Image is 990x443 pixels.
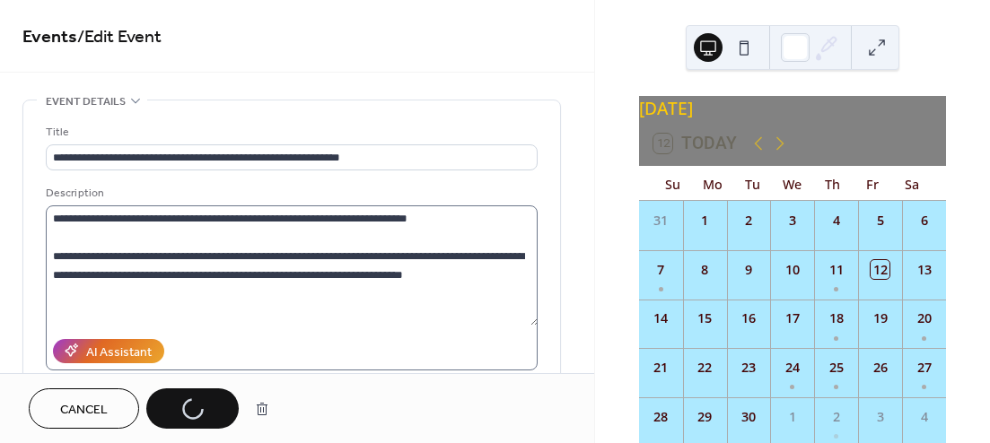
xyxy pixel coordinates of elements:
[695,260,714,280] div: 8
[783,211,802,230] div: 3
[892,166,932,202] div: Sa
[871,407,890,427] div: 3
[783,407,802,427] div: 1
[915,358,934,378] div: 27
[739,260,758,280] div: 9
[77,20,162,55] span: / Edit Event
[22,20,77,55] a: Events
[46,184,534,203] div: Description
[651,358,670,378] div: 21
[739,358,758,378] div: 23
[86,343,152,361] div: AI Assistant
[783,358,802,378] div: 24
[695,407,714,427] div: 29
[739,407,758,427] div: 30
[639,96,946,122] div: [DATE]
[653,166,693,202] div: Su
[915,308,934,328] div: 20
[915,211,934,230] div: 6
[651,211,670,230] div: 31
[695,211,714,230] div: 1
[732,166,772,202] div: Tu
[693,166,732,202] div: Mo
[915,260,934,280] div: 13
[695,358,714,378] div: 22
[852,166,891,202] div: Fr
[915,407,934,427] div: 4
[739,308,758,328] div: 16
[827,308,846,328] div: 18
[46,92,126,111] span: Event details
[871,358,890,378] div: 26
[29,388,139,429] button: Cancel
[739,211,758,230] div: 2
[773,166,812,202] div: We
[871,211,890,230] div: 5
[695,308,714,328] div: 15
[827,260,846,280] div: 11
[783,308,802,328] div: 17
[783,260,802,280] div: 10
[827,211,846,230] div: 4
[871,308,890,328] div: 19
[827,407,846,427] div: 2
[827,358,846,378] div: 25
[651,260,670,280] div: 7
[651,308,670,328] div: 14
[53,339,164,363] button: AI Assistant
[871,260,890,280] div: 12
[60,401,108,420] span: Cancel
[812,166,852,202] div: Th
[651,407,670,427] div: 28
[46,123,534,142] div: Title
